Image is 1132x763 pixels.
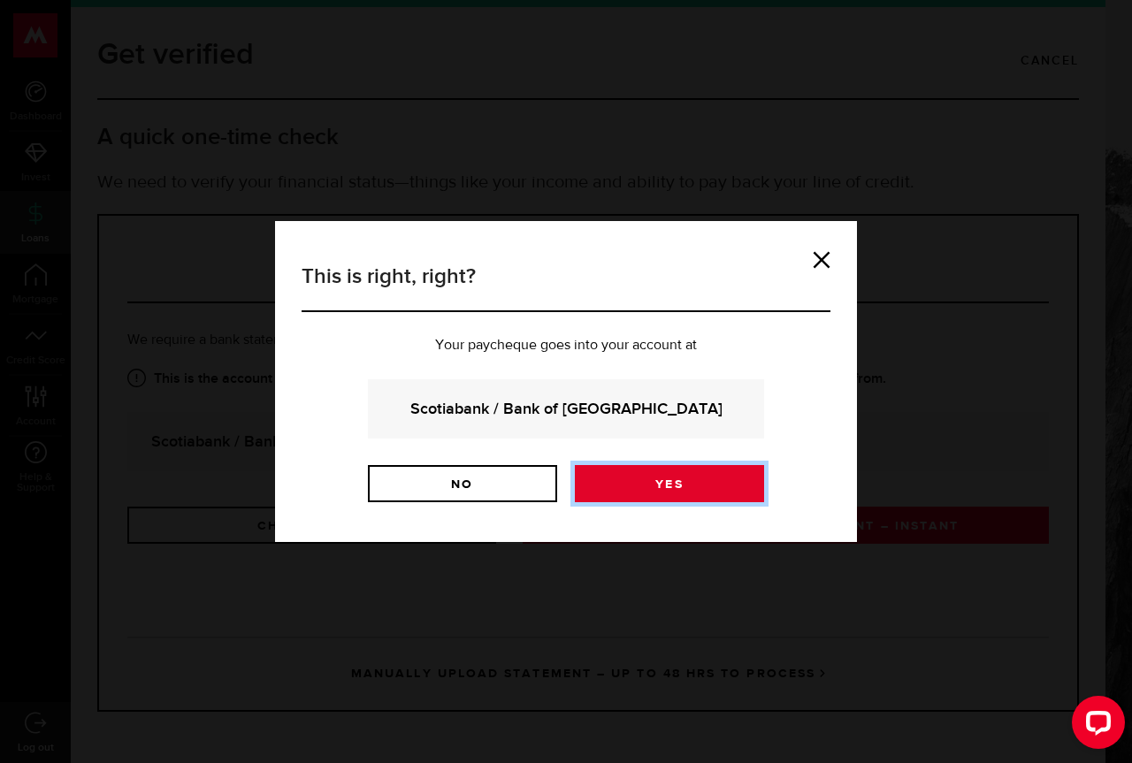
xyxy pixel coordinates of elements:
[302,339,830,353] p: Your paycheque goes into your account at
[575,465,764,502] a: Yes
[392,397,740,421] strong: Scotiabank / Bank of [GEOGRAPHIC_DATA]
[368,465,557,502] a: No
[302,261,830,312] h3: This is right, right?
[1058,689,1132,763] iframe: LiveChat chat widget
